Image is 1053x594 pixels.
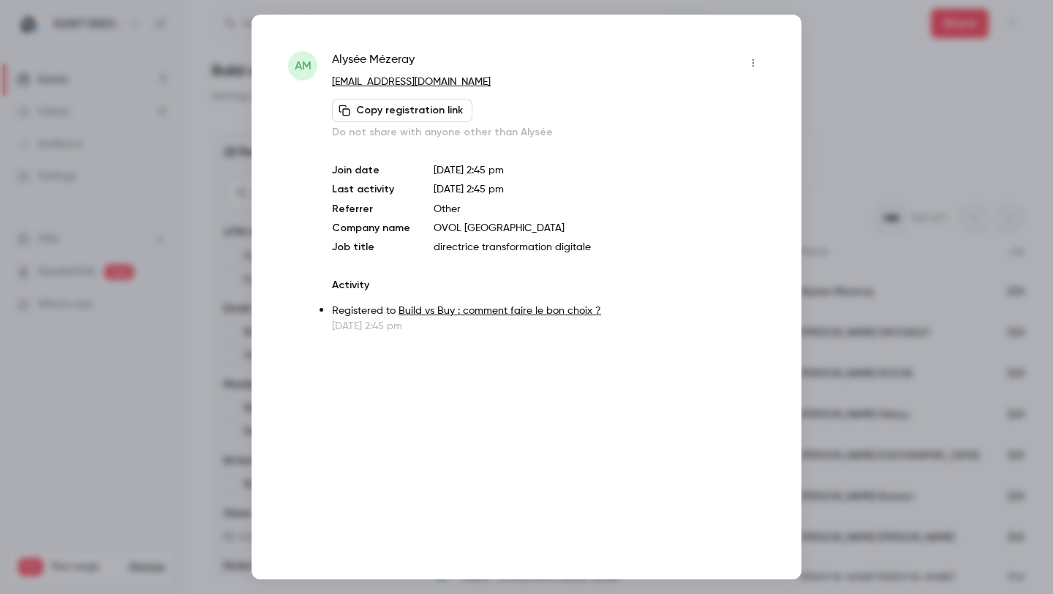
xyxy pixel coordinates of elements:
p: Company name [332,221,410,236]
p: Last activity [332,182,410,198]
span: [DATE] 2:45 pm [434,184,504,195]
p: directrice transformation digitale [434,240,765,255]
p: Registered to [332,304,765,319]
p: [DATE] 2:45 pm [332,319,765,334]
p: Join date [332,163,410,178]
p: Referrer [332,202,410,217]
button: Copy registration link [332,99,472,122]
p: [DATE] 2:45 pm [434,163,765,178]
p: Do not share with anyone other than Alysée [332,125,765,140]
p: OVOL [GEOGRAPHIC_DATA] [434,221,765,236]
p: Other [434,202,765,217]
span: AM [295,57,312,75]
span: Alysée Mézeray [332,51,415,75]
a: Build vs Buy : comment faire le bon choix ? [399,306,601,316]
a: [EMAIL_ADDRESS][DOMAIN_NAME] [332,77,491,87]
p: Activity [332,278,765,293]
p: Job title [332,240,410,255]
